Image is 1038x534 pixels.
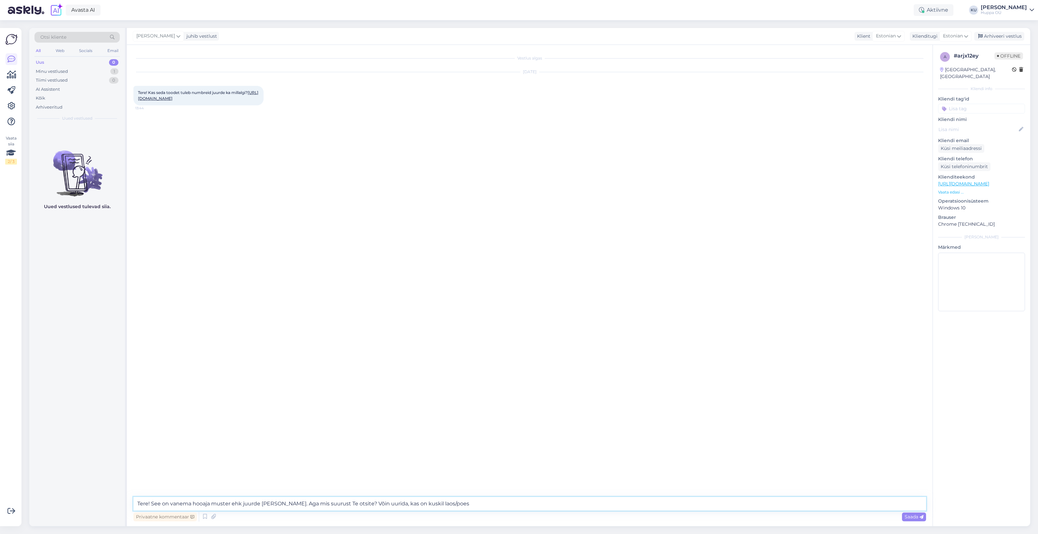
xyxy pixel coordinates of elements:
[5,135,17,165] div: Vaata siia
[940,66,1012,80] div: [GEOGRAPHIC_DATA], [GEOGRAPHIC_DATA]
[954,52,994,60] div: # arjx12ey
[133,69,926,75] div: [DATE]
[5,159,17,165] div: 2 / 3
[905,514,923,520] span: Saada
[938,234,1025,240] div: [PERSON_NAME]
[938,198,1025,205] p: Operatsioonisüsteem
[938,126,1018,133] input: Lisa nimi
[994,52,1023,60] span: Offline
[938,86,1025,92] div: Kliendi info
[943,33,963,40] span: Estonian
[49,3,63,17] img: explore-ai
[110,68,118,75] div: 1
[938,221,1025,228] p: Chrome [TECHNICAL_ID]
[938,144,984,153] div: Küsi meiliaadressi
[938,116,1025,123] p: Kliendi nimi
[36,59,44,66] div: Uus
[54,47,66,55] div: Web
[34,47,42,55] div: All
[36,86,60,93] div: AI Assistent
[133,513,197,521] div: Privaatne kommentaar
[133,497,926,511] textarea: Tere! See on vanema hooaja muster ehk juurde [PERSON_NAME]. Aga mis suurust Te otsite? Võin uurid...
[876,33,896,40] span: Estonian
[938,155,1025,162] p: Kliendi telefon
[910,33,937,40] div: Klienditugi
[974,32,1024,41] div: Arhiveeri vestlus
[29,139,125,197] img: No chats
[36,95,45,101] div: Kõik
[938,205,1025,211] p: Windows 10
[944,54,947,59] span: a
[5,33,18,46] img: Askly Logo
[36,104,62,111] div: Arhiveeritud
[938,214,1025,221] p: Brauser
[138,90,258,101] span: Tere! Kas seda toodet tuleb numbreid juurde ka millalgi?
[44,203,111,210] p: Uued vestlused tulevad siia.
[136,33,175,40] span: [PERSON_NAME]
[36,68,68,75] div: Minu vestlused
[938,137,1025,144] p: Kliendi email
[109,77,118,84] div: 0
[938,104,1025,113] input: Lisa tag
[938,174,1025,180] p: Klienditeekond
[938,181,989,187] a: [URL][DOMAIN_NAME]
[109,59,118,66] div: 0
[938,96,1025,102] p: Kliendi tag'id
[66,5,101,16] a: Avasta AI
[106,47,120,55] div: Email
[969,6,978,15] div: KU
[981,10,1027,15] div: Huppa OÜ
[62,115,92,121] span: Uued vestlused
[36,77,68,84] div: Tiimi vestlused
[938,244,1025,251] p: Märkmed
[78,47,94,55] div: Socials
[854,33,870,40] div: Klient
[981,5,1027,10] div: [PERSON_NAME]
[938,189,1025,195] p: Vaata edasi ...
[135,106,160,111] span: 13:44
[40,34,66,41] span: Otsi kliente
[184,33,217,40] div: juhib vestlust
[914,4,953,16] div: Aktiivne
[981,5,1034,15] a: [PERSON_NAME]Huppa OÜ
[133,55,926,61] div: Vestlus algas
[938,162,990,171] div: Küsi telefoninumbrit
